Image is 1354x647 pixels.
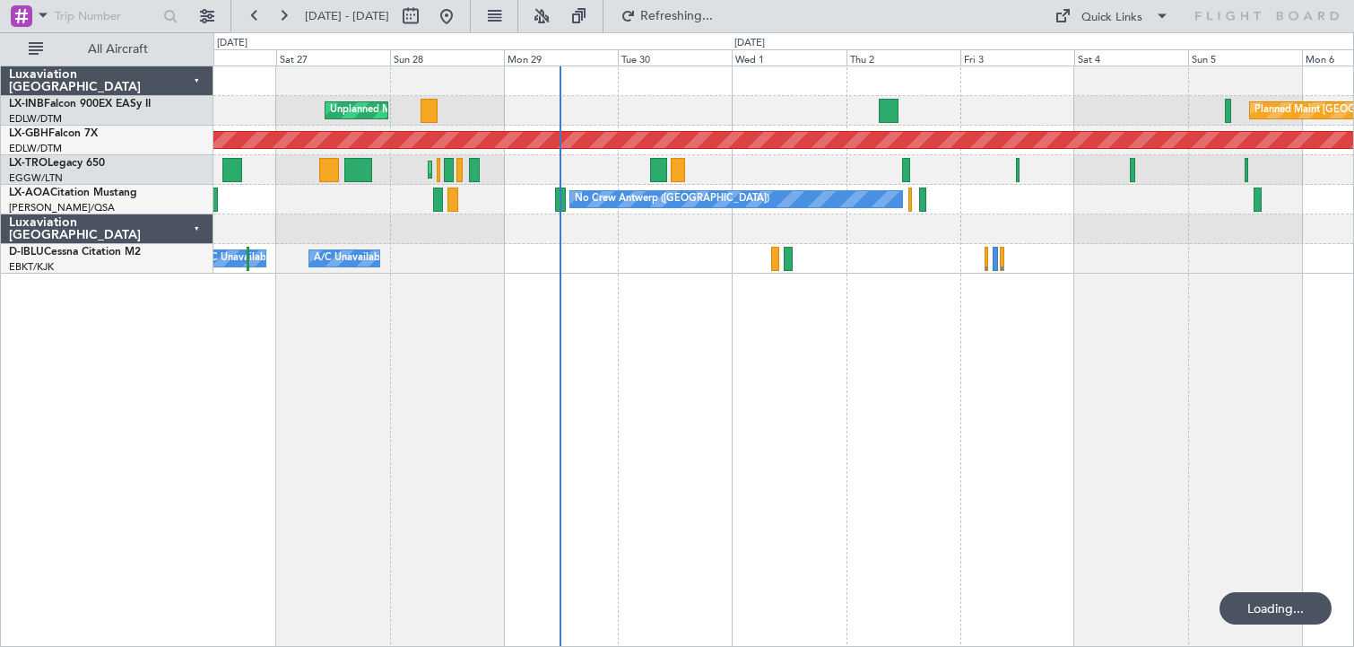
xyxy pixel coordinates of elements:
a: LX-INBFalcon 900EX EASy II [9,99,151,109]
span: LX-TRO [9,158,48,169]
a: EBKT/KJK [9,260,54,274]
a: EDLW/DTM [9,112,62,126]
div: Thu 2 [846,49,960,66]
input: Trip Number [55,3,158,30]
button: All Aircraft [20,35,195,64]
a: EDLW/DTM [9,142,62,155]
a: EGGW/LTN [9,171,63,185]
span: LX-AOA [9,188,50,198]
span: LX-INB [9,99,44,109]
button: Quick Links [1046,2,1178,31]
div: Quick Links [1081,9,1142,27]
span: Refreshing... [639,10,715,22]
div: [DATE] [734,36,765,51]
div: Unplanned Maint Roma (Ciampino) [330,97,490,124]
span: [DATE] - [DATE] [305,8,389,24]
div: A/C Unavailable [GEOGRAPHIC_DATA]-[GEOGRAPHIC_DATA] [314,245,600,272]
div: Fri 26 [162,49,276,66]
button: Refreshing... [612,2,720,31]
div: Mon 29 [504,49,618,66]
div: [DATE] [217,36,247,51]
div: Loading... [1219,592,1332,625]
a: LX-AOACitation Mustang [9,188,137,198]
div: Wed 1 [732,49,846,66]
span: LX-GBH [9,128,48,139]
span: D-IBLU [9,247,44,258]
a: LX-GBHFalcon 7X [9,128,98,139]
div: Sun 28 [390,49,504,66]
div: Sat 27 [276,49,390,66]
a: [PERSON_NAME]/QSA [9,201,115,214]
a: D-IBLUCessna Citation M2 [9,247,141,258]
a: LX-TROLegacy 650 [9,158,105,169]
div: Fri 3 [960,49,1074,66]
div: Sun 5 [1188,49,1302,66]
div: No Crew Antwerp ([GEOGRAPHIC_DATA]) [575,186,769,213]
div: Sat 4 [1074,49,1188,66]
div: Tue 30 [618,49,732,66]
span: All Aircraft [47,43,189,56]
